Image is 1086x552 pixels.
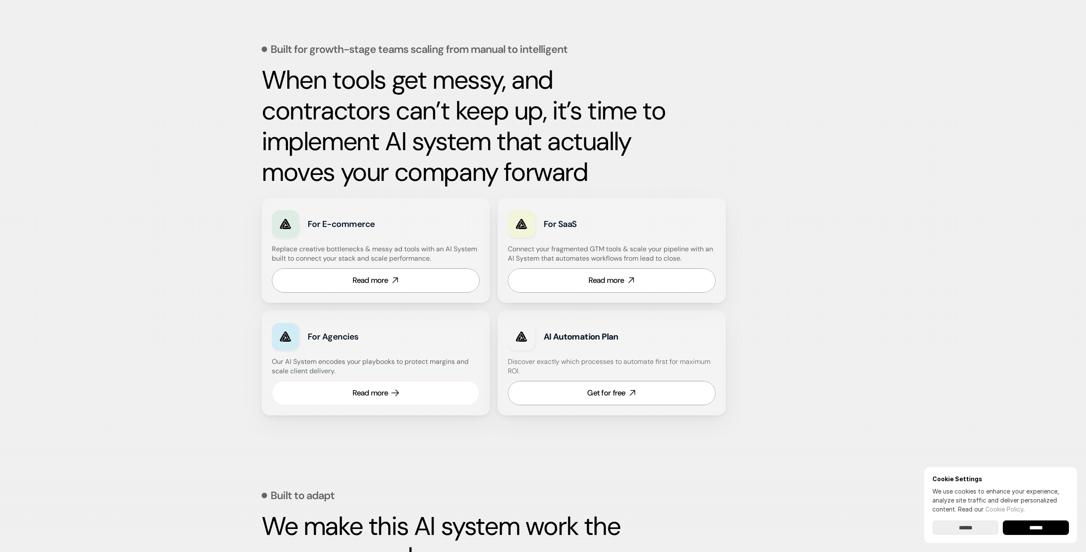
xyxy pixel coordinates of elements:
[508,244,720,264] h4: Connect your fragmented GTM tools & scale your pipeline with an AI System that automates workflow...
[508,268,716,293] a: Read more
[587,388,625,398] div: Get for free
[508,357,716,376] h4: Discover exactly which processes to automate first for maximum ROI.
[272,244,477,264] h4: Replace creative bottlenecks & messy ad tools with an AI System built to connect your stack and s...
[308,218,424,230] h3: For E-commerce
[308,331,424,343] h3: For Agencies
[272,357,480,376] h4: Our AI System encodes your playbooks to protect margins and scale client delivery.
[262,63,671,189] strong: When tools get messy, and contractors can’t keep up, it’s time to implement AI system that actual...
[271,490,335,501] p: Built to adapt
[272,268,480,293] a: Read more
[544,331,618,342] strong: AI Automation Plan
[985,506,1023,513] a: Cookie Policy
[508,381,716,405] a: Get for free
[271,44,568,55] p: Built for growth-stage teams scaling from manual to intelligent
[352,388,388,398] div: Read more
[544,218,660,230] h3: For SaaS
[272,381,480,405] a: Read more
[958,506,1025,513] span: Read our .
[932,475,1069,482] h6: Cookie Settings
[352,275,388,286] div: Read more
[932,487,1069,514] p: We use cookies to enhance your experience, analyze site traffic and deliver personalized content.
[588,275,624,286] div: Read more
